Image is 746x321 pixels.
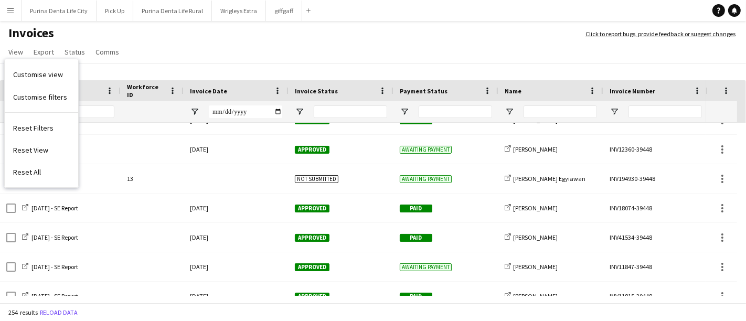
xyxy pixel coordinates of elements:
[5,86,78,108] a: Customise filters
[295,234,329,242] span: Approved
[127,83,165,99] span: Workforce ID
[603,164,708,193] div: INV194930-39448
[34,47,54,57] span: Export
[13,70,63,79] span: Customise view
[31,292,78,300] span: [DATE] - SE Report
[400,263,452,271] span: Awaiting payment
[13,145,48,155] span: Reset View
[295,175,338,183] span: Not submitted
[5,161,78,183] a: Reset All
[603,135,708,164] div: INV12360-39448
[184,282,289,311] div: [DATE]
[184,223,289,252] div: [DATE]
[400,175,452,183] span: Awaiting payment
[585,29,736,39] a: Click to report bugs, provide feedback or suggest changes
[22,204,78,212] a: [DATE] - SE Report
[400,107,409,116] button: Open Filter Menu
[5,139,78,161] a: Reset View
[513,204,558,212] span: [PERSON_NAME]
[5,117,78,139] a: Reset Filters
[190,87,227,95] span: Invoice Date
[400,146,452,154] span: Awaiting payment
[29,45,58,59] a: Export
[8,47,23,57] span: View
[400,293,432,301] span: Paid
[22,263,78,271] a: [DATE] - SE Report
[400,205,432,212] span: Paid
[212,1,266,21] button: Wrigleys Extra
[513,175,585,183] span: [PERSON_NAME] Egyiawan
[524,105,597,118] input: Name Filter Input
[31,233,78,241] span: [DATE] - SE Report
[38,307,80,318] button: Reload data
[184,194,289,222] div: [DATE]
[4,45,27,59] a: View
[121,164,184,193] div: 13
[295,107,304,116] button: Open Filter Menu
[60,45,89,59] a: Status
[5,63,78,85] a: Customise view
[513,292,558,300] span: [PERSON_NAME]
[266,1,302,21] button: giffgaff
[13,167,41,177] span: Reset All
[184,135,289,164] div: [DATE]
[295,146,329,154] span: Approved
[95,47,119,57] span: Comms
[610,87,655,95] span: Invoice Number
[133,1,212,21] button: Purina Denta Life Rural
[400,234,432,242] span: Paid
[97,1,133,21] button: Pick Up
[13,92,67,102] span: Customise filters
[505,107,514,116] button: Open Filter Menu
[295,263,329,271] span: Approved
[513,233,558,241] span: [PERSON_NAME]
[513,263,558,271] span: [PERSON_NAME]
[295,205,329,212] span: Approved
[295,293,329,301] span: Approved
[628,105,702,118] input: Invoice Number Filter Input
[603,282,708,311] div: INV11815-39448
[610,107,619,116] button: Open Filter Menu
[65,47,85,57] span: Status
[22,1,97,21] button: Purina Denta Life City
[22,233,78,241] a: [DATE] - SE Report
[314,105,387,118] input: Invoice Status Filter Input
[31,263,78,271] span: [DATE] - SE Report
[603,223,708,252] div: INV41534-39448
[190,107,199,116] button: Open Filter Menu
[31,204,78,212] span: [DATE] - SE Report
[295,87,338,95] span: Invoice Status
[184,252,289,281] div: [DATE]
[505,87,521,95] span: Name
[513,145,558,153] span: [PERSON_NAME]
[13,123,54,133] span: Reset Filters
[603,252,708,281] div: INV11847-39448
[603,194,708,222] div: INV18074-39448
[91,45,123,59] a: Comms
[209,105,282,118] input: Invoice Date Filter Input
[400,87,447,95] span: Payment Status
[22,292,78,300] a: [DATE] - SE Report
